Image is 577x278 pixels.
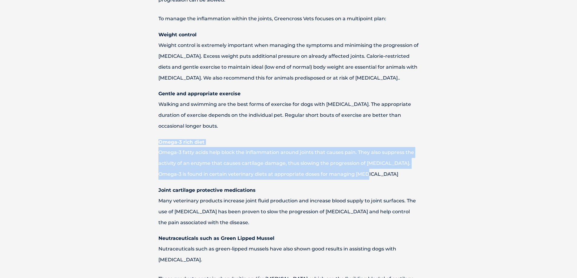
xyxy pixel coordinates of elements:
p: Many veterinary products increase joint fluid production and increase blood supply to joint surfa... [137,195,440,228]
h4: Gentle and appropriate exercise [137,91,440,96]
h4: Joint cartilage protective medications [137,188,440,193]
h4: Omega-3 rich diet [137,140,440,145]
p: Walking and swimming are the best forms of exercise for dogs with [MEDICAL_DATA]. The appropriate... [137,99,440,132]
p: To manage the inflammation within the joints, Greencross Vets focuses on a multipoint plan: [137,13,440,24]
p: Nutraceuticals such as green-lipped mussels have also shown good results in assisting dogs with [... [137,244,440,265]
h4: Neutraceuticals such as Green Lipped Mussel [137,236,440,241]
p: Weight control is extremely important when managing the symptoms and minimising the progression o... [137,40,440,83]
h4: Weight control [137,32,440,37]
p: Omega-3 fatty acids help block the inflammation around joints that causes pain. They also suppres... [137,147,440,180]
